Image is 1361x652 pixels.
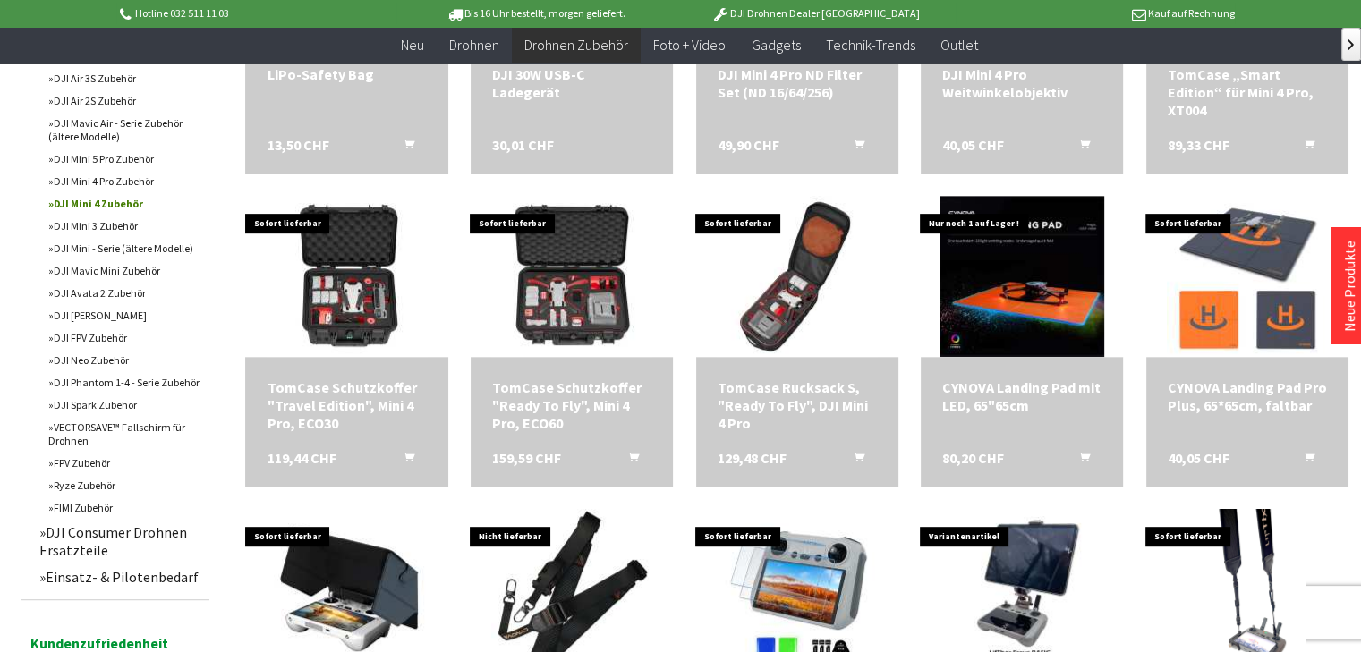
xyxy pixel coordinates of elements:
a: DJI Mavic Mini Zubehör [39,259,209,282]
a: CYNOVA Landing Pad Pro Plus, 65*65cm, faltbar 40,05 CHF In den Warenkorb [1168,378,1327,414]
a: Outlet [927,27,990,64]
a: FIMI Zubehör [39,496,209,519]
div: CYNOVA Landing Pad Pro Plus, 65*65cm, faltbar [1168,378,1327,414]
button: In den Warenkorb [832,449,875,472]
span: 89,33 CHF [1168,136,1229,154]
img: TomCase Rucksack S, "Ready To Fly", DJI Mini 4 Pro [717,196,878,357]
img: CYNOVA Landing Pad mit LED, 65"65cm [940,196,1104,357]
span: 119,44 CHF [267,449,336,467]
a: Einsatz- & Pilotenbedarf [30,563,209,590]
a: TomCase Schutzkoffer "Ready To Fly", Mini 4 Pro, ECO60 159,59 CHF In den Warenkorb [492,378,651,432]
a: DJI Mini 4 Pro Weitwinkelobjektiv 40,05 CHF In den Warenkorb [942,65,1102,101]
a: TomCase Schutzkoffer "Travel Edition", Mini 4 Pro, ECO30 119,44 CHF In den Warenkorb [267,378,426,432]
a: DJI 30W USB-C Ladegerät 30,01 CHF [492,65,651,101]
a: Drohnen Zubehör [512,27,641,64]
span: 40,05 CHF [1168,449,1229,467]
span: 30,01 CHF [492,136,554,154]
div: TomCase „Smart Edition“ für Mini 4 Pro, XT004 [1168,65,1327,119]
span: 13,50 CHF [267,136,328,154]
a: TomCase „Smart Edition“ für Mini 4 Pro, XT004 89,33 CHF In den Warenkorb [1168,65,1327,119]
a: DJI Mini 4 Pro ND Filter Set (ND 16/64/256) 49,90 CHF In den Warenkorb [718,65,877,101]
button: In den Warenkorb [1282,449,1325,472]
div: TomCase Schutzkoffer "Ready To Fly", Mini 4 Pro, ECO60 [492,378,651,432]
a: DJI Mini 3 Zubehör [39,215,209,237]
div: DJI Mini 4 Pro ND Filter Set (ND 16/64/256) [718,65,877,101]
p: Bis 16 Uhr bestellt, morgen geliefert. [396,3,676,24]
span: 49,90 CHF [718,136,779,154]
div: TomCase Rucksack S, "Ready To Fly", DJI Mini 4 Pro [718,378,877,432]
div: DJI 30W USB-C Ladegerät [492,65,651,101]
button: In den Warenkorb [1057,136,1100,159]
a: DJI Mini 4 Zubehör [39,192,209,215]
span: Gadgets [751,36,800,54]
img: CYNOVA Landing Pad Pro Plus, 65*65cm, faltbar [1167,196,1328,357]
p: Kauf auf Rechnung [956,3,1235,24]
a: LiPo-Safety Bag 13,50 CHF In den Warenkorb [267,65,426,83]
a: Ryze Zubehör [39,474,209,496]
a: DJI Consumer Drohnen Ersatzteile [30,519,209,563]
a: Drohnen [437,27,512,64]
button: In den Warenkorb [1057,449,1100,472]
a: DJI Mini 4 Pro Zubehör [39,170,209,192]
button: In den Warenkorb [382,449,425,472]
a: TomCase Rucksack S, "Ready To Fly", DJI Mini 4 Pro 129,48 CHF In den Warenkorb [718,378,877,432]
a: DJI Mavic Air - Serie Zubehör (ältere Modelle) [39,112,209,148]
a: DJI [PERSON_NAME] [39,304,209,326]
a: DJI Avata 2 Zubehör [39,282,209,304]
span: Drohnen [449,36,499,54]
a: CYNOVA Landing Pad mit LED, 65"65cm 80,20 CHF In den Warenkorb [942,378,1102,414]
a: Technik-Trends [812,27,927,64]
span: 40,05 CHF [942,136,1004,154]
img: TomCase Schutzkoffer "Travel Edition", Mini 4 Pro, ECO30 [267,196,428,357]
a: DJI FPV Zubehör [39,326,209,349]
div: DJI Mini 4 Pro Weitwinkelobjektiv [942,65,1102,101]
p: DJI Drohnen Dealer [GEOGRAPHIC_DATA] [676,3,955,24]
span: 80,20 CHF [942,449,1004,467]
span: Outlet [940,36,977,54]
a: DJI Mini - Serie (ältere Modelle) [39,237,209,259]
img: TomCase Schutzkoffer "Ready To Fly", Mini 4 Pro, ECO60 [491,196,652,357]
a: DJI Air 2S Zubehör [39,89,209,112]
a: FPV Zubehör [39,452,209,474]
a: Neu [388,27,437,64]
span: Neu [401,36,424,54]
a: DJI Mini 5 Pro Zubehör [39,148,209,170]
a: DJI Spark Zubehör [39,394,209,416]
button: In den Warenkorb [607,449,650,472]
a: Foto + Video [641,27,738,64]
a: VECTORSAVE™ Fallschirm für Drohnen [39,416,209,452]
a: Gadgets [738,27,812,64]
span: Foto + Video [653,36,726,54]
span: Technik-Trends [825,36,914,54]
a: DJI Air 3S Zubehör [39,67,209,89]
span: 159,59 CHF [492,449,561,467]
span: Drohnen Zubehör [524,36,628,54]
div: TomCase Schutzkoffer "Travel Edition", Mini 4 Pro, ECO30 [267,378,426,432]
div: LiPo-Safety Bag [267,65,426,83]
span:  [1348,39,1354,50]
button: In den Warenkorb [832,136,875,159]
a: DJI Neo Zubehör [39,349,209,371]
button: In den Warenkorb [382,136,425,159]
span: 129,48 CHF [718,449,787,467]
p: Hotline 032 511 11 03 [116,3,396,24]
a: Neue Produkte [1340,241,1358,332]
button: In den Warenkorb [1282,136,1325,159]
div: CYNOVA Landing Pad mit LED, 65"65cm [942,378,1102,414]
a: DJI Phantom 1-4 - Serie Zubehör [39,371,209,394]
